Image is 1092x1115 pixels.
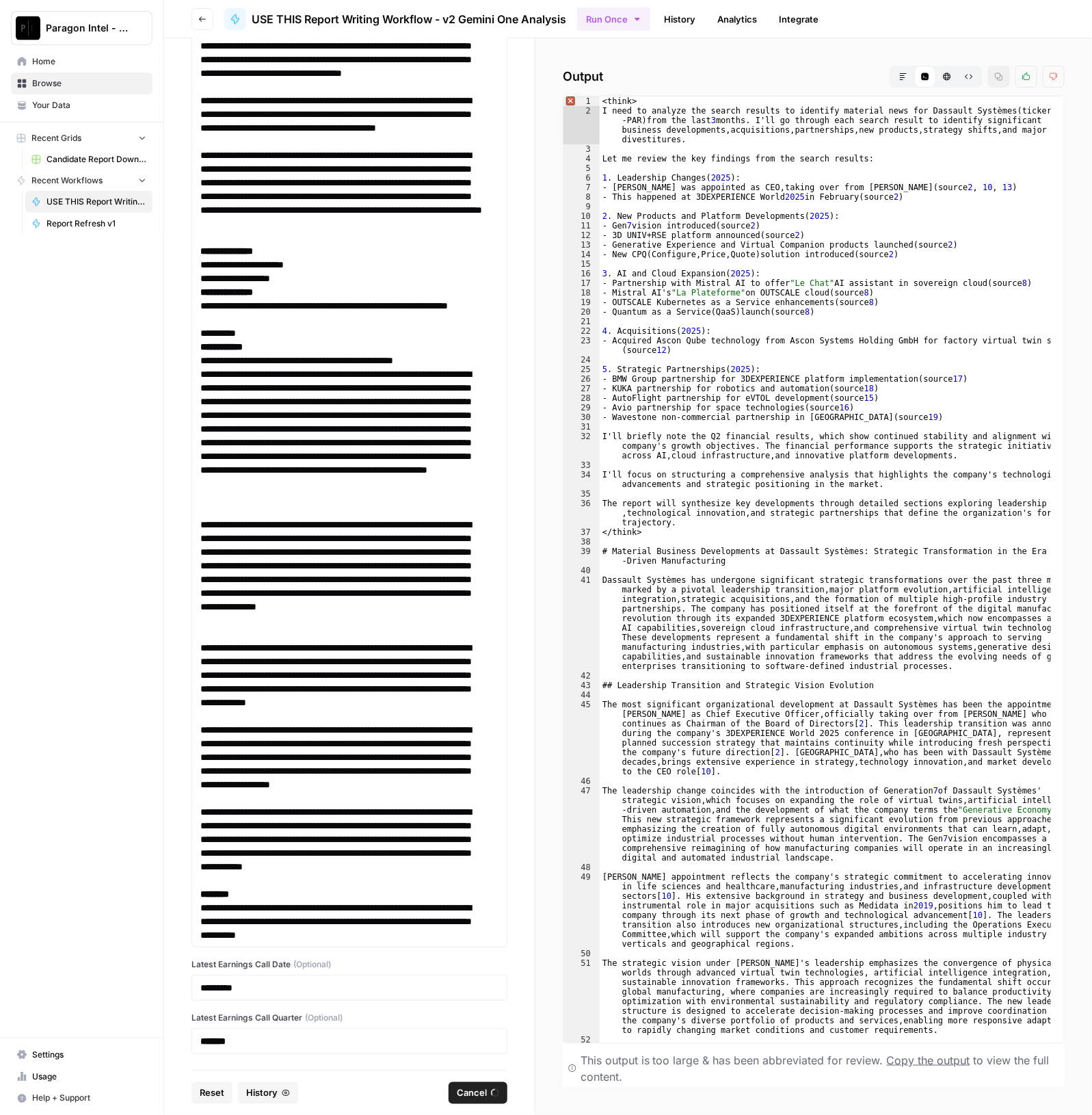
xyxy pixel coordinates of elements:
[563,326,600,336] div: 22
[563,499,600,527] div: 36
[563,307,600,317] div: 20
[581,1052,1059,1085] div: This output is too large & has been abbreviated for review. to view the full content.
[563,527,600,537] div: 37
[457,1086,487,1100] span: Cancel
[32,1071,146,1083] span: Usage
[11,51,152,73] a: Home
[191,1082,232,1104] button: Reset
[563,106,600,144] div: 2
[563,1035,600,1045] div: 52
[32,77,146,90] span: Browse
[191,958,507,971] label: Latest Earnings Call Date
[563,681,600,690] div: 43
[11,1088,152,1110] button: Help + Support
[563,470,600,489] div: 34
[31,132,81,144] span: Recent Grids
[32,1092,146,1105] span: Help + Support
[293,958,331,971] span: (Optional)
[563,786,600,863] div: 47
[563,403,600,412] div: 29
[709,8,765,30] a: Analytics
[563,575,600,671] div: 41
[563,537,600,547] div: 38
[11,73,152,94] a: Browse
[577,8,650,31] button: Run Once
[563,872,600,949] div: 49
[46,153,146,166] span: Candidate Report Download Sheet
[563,211,600,221] div: 10
[11,170,152,191] button: Recent Workflows
[563,221,600,231] div: 11
[449,1082,507,1104] button: Cancel
[563,700,600,776] div: 45
[11,1066,152,1088] a: Usage
[563,949,600,958] div: 50
[32,1049,146,1061] span: Settings
[563,365,600,374] div: 25
[46,21,129,35] span: Paragon Intel - Bill / Ty / [PERSON_NAME] R&D
[563,374,600,384] div: 26
[11,11,152,45] button: Workspace: Paragon Intel - Bill / Ty / Colby R&D
[46,196,146,208] span: USE THIS Report Writing Workflow - v2 Gemini One Analysis
[563,202,600,211] div: 9
[563,183,600,192] div: 7
[563,250,600,259] div: 14
[305,1012,343,1024] span: (Optional)
[563,96,600,106] div: 1
[224,8,566,30] a: USE THIS Report Writing Workflow - v2 Gemini One Analysis
[200,1086,224,1100] span: Reset
[252,11,566,27] span: USE THIS Report Writing Workflow - v2 Gemini One Analysis
[563,958,600,1035] div: 51
[11,94,152,116] a: Your Data
[32,99,146,112] span: Your Data
[563,259,600,269] div: 15
[563,566,600,575] div: 40
[563,231,600,240] div: 12
[563,671,600,681] div: 42
[246,1086,278,1100] span: History
[563,269,600,278] div: 16
[191,1012,507,1024] label: Latest Earnings Call Quarter
[563,355,600,365] div: 24
[563,422,600,432] div: 31
[563,66,1065,88] h2: Output
[25,148,152,170] a: Candidate Report Download Sheet
[563,863,600,872] div: 48
[563,690,600,700] div: 44
[238,1082,298,1104] button: History
[563,96,576,106] span: Error, read annotations row 1
[563,240,600,250] div: 13
[563,489,600,499] div: 35
[46,218,146,230] span: Report Refresh v1
[563,317,600,326] div: 21
[563,288,600,298] div: 18
[563,154,600,163] div: 4
[563,776,600,786] div: 46
[32,55,146,68] span: Home
[563,163,600,173] div: 5
[563,192,600,202] div: 8
[563,547,600,566] div: 39
[25,191,152,213] a: USE THIS Report Writing Workflow - v2 Gemini One Analysis
[563,278,600,288] div: 17
[16,16,40,40] img: Paragon Intel - Bill / Ty / Colby R&D Logo
[11,128,152,148] button: Recent Grids
[563,432,600,460] div: 32
[563,384,600,393] div: 27
[656,8,704,30] a: History
[563,393,600,403] div: 28
[887,1053,970,1067] span: Copy the output
[563,336,600,355] div: 23
[31,174,103,187] span: Recent Workflows
[11,1044,152,1066] a: Settings
[563,173,600,183] div: 6
[25,213,152,235] a: Report Refresh v1
[771,8,827,30] a: Integrate
[563,144,600,154] div: 3
[563,298,600,307] div: 19
[563,412,600,422] div: 30
[563,460,600,470] div: 33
